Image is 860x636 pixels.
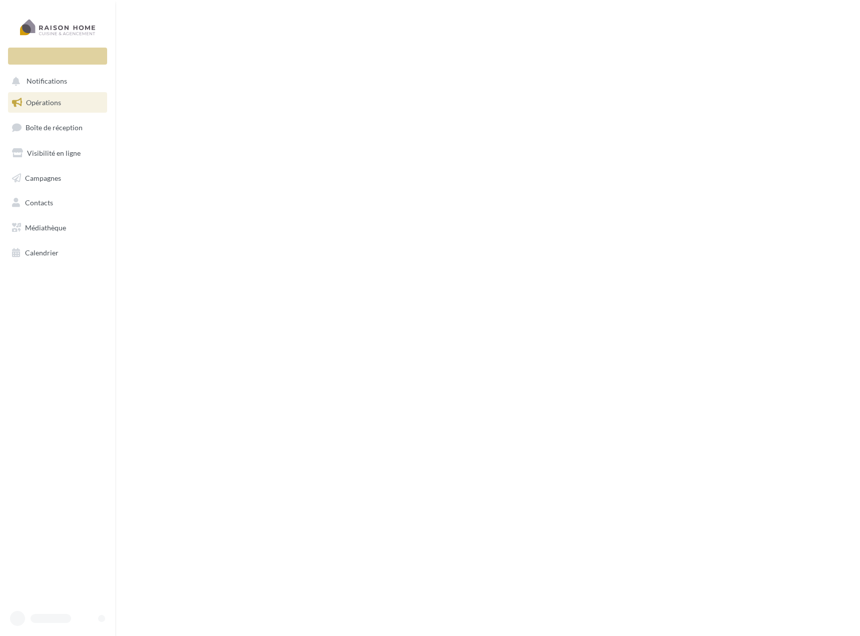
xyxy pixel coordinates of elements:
[25,173,61,182] span: Campagnes
[6,117,109,138] a: Boîte de réception
[27,149,81,157] span: Visibilité en ligne
[25,223,66,232] span: Médiathèque
[26,123,83,132] span: Boîte de réception
[26,98,61,107] span: Opérations
[6,92,109,113] a: Opérations
[8,48,107,65] div: Nouvelle campagne
[6,168,109,189] a: Campagnes
[6,192,109,213] a: Contacts
[25,198,53,207] span: Contacts
[25,248,59,257] span: Calendrier
[6,242,109,263] a: Calendrier
[27,77,67,86] span: Notifications
[6,143,109,164] a: Visibilité en ligne
[6,217,109,238] a: Médiathèque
